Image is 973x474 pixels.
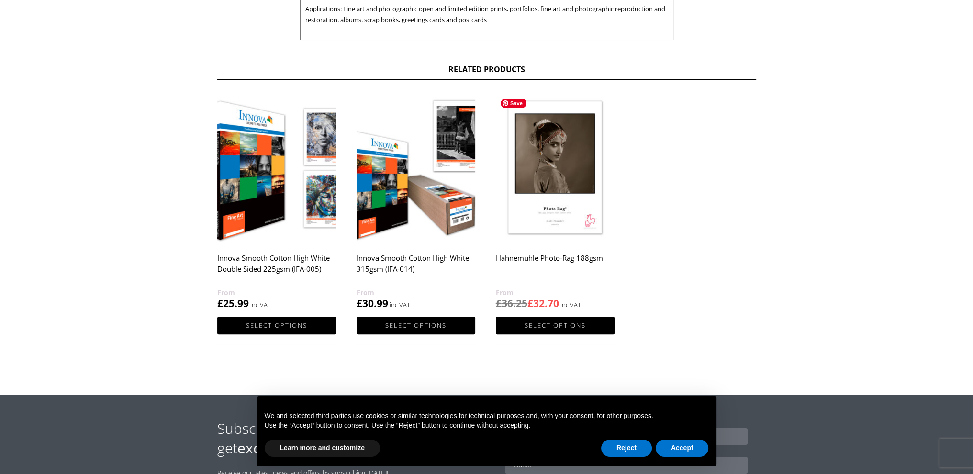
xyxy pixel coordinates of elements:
[527,297,559,310] bdi: 32.70
[496,94,615,243] img: Hahnemuhle Photo-Rag 188gsm
[217,297,249,310] bdi: 25.99
[265,421,709,430] p: Use the “Accept” button to consent. Use the “Reject” button to continue without accepting.
[501,99,526,108] span: Save
[496,297,527,310] bdi: 36.25
[217,64,756,80] h2: Related products
[496,317,615,334] a: Select options for “Hahnemuhle Photo-Rag 188gsm”
[217,317,336,334] a: Select options for “Innova Smooth Cotton High White Double Sided 225gsm (IFA-005)”
[601,440,652,457] button: Reject
[357,94,475,243] img: Innova Smooth Cotton High White 315gsm (IFA-014)
[217,94,336,243] img: Innova Smooth Cotton High White Double Sided 225gsm (IFA-005)
[357,94,475,310] a: Innova Smooth Cotton High White 315gsm (IFA-014) £30.99
[305,3,668,25] p: Applications: Fine art and photographic open and limited edition prints, portfolios, fine art and...
[217,94,336,310] a: Innova Smooth Cotton High White Double Sided 225gsm (IFA-005) £25.99
[656,440,709,457] button: Accept
[357,297,388,310] bdi: 30.99
[496,297,502,310] span: £
[496,249,615,287] h2: Hahnemuhle Photo-Rag 188gsm
[237,438,341,458] strong: exclusive offers
[357,317,475,334] a: Select options for “Innova Smooth Cotton High White 315gsm (IFA-014)”
[217,419,487,458] h2: Subscribe to our newsletter to get
[357,297,362,310] span: £
[217,249,336,287] h2: Innova Smooth Cotton High White Double Sided 225gsm (IFA-005)
[357,249,475,287] h2: Innova Smooth Cotton High White 315gsm (IFA-014)
[217,297,223,310] span: £
[265,440,380,457] button: Learn more and customize
[265,411,709,421] p: We and selected third parties use cookies or similar technologies for technical purposes and, wit...
[496,94,615,310] a: Hahnemuhle Photo-Rag 188gsm £36.25£32.70
[527,297,533,310] span: £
